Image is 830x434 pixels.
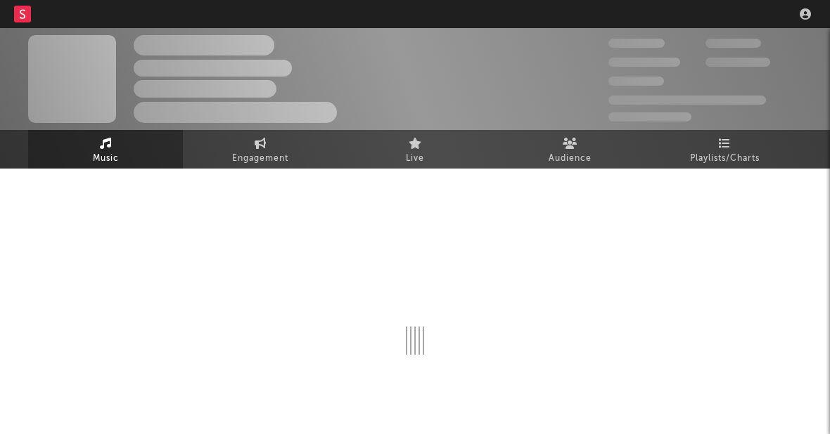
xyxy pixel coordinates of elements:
[608,39,665,48] span: 300,000
[690,150,760,167] span: Playlists/Charts
[705,58,770,67] span: 1,000,000
[93,150,119,167] span: Music
[232,150,288,167] span: Engagement
[608,96,766,105] span: 50,000,000 Monthly Listeners
[28,130,183,169] a: Music
[705,39,761,48] span: 100,000
[549,150,592,167] span: Audience
[647,130,802,169] a: Playlists/Charts
[608,77,664,86] span: 100,000
[608,58,680,67] span: 50,000,000
[608,112,691,121] span: Jump Score: 85.0
[492,130,647,169] a: Audience
[406,150,424,167] span: Live
[183,130,338,169] a: Engagement
[338,130,492,169] a: Live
